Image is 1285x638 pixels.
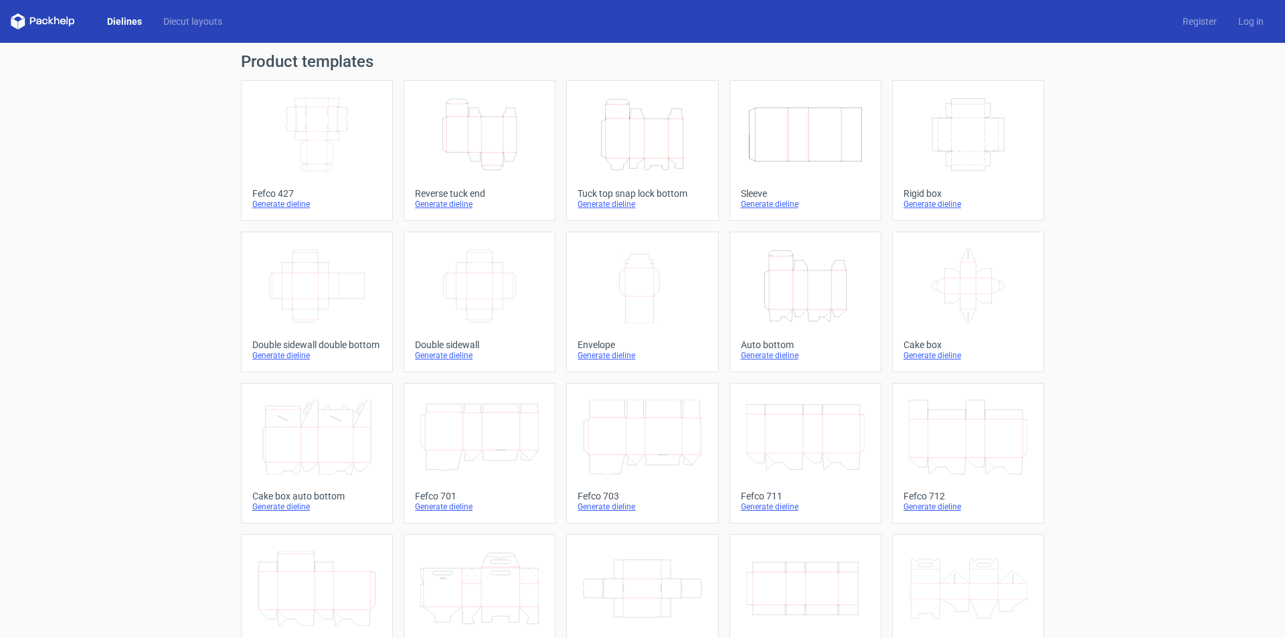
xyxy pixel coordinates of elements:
h1: Product templates [241,54,1044,70]
a: Diecut layouts [153,15,233,28]
div: Generate dieline [252,501,381,512]
div: Reverse tuck end [415,188,544,199]
div: Fefco 701 [415,491,544,501]
a: Dielines [96,15,153,28]
a: EnvelopeGenerate dieline [566,232,718,372]
div: Sleeve [741,188,870,199]
a: Fefco 701Generate dieline [404,383,555,524]
div: Generate dieline [578,199,707,210]
div: Generate dieline [415,199,544,210]
a: Cake boxGenerate dieline [892,232,1044,372]
div: Generate dieline [741,501,870,512]
a: Fefco 712Generate dieline [892,383,1044,524]
div: Generate dieline [578,501,707,512]
div: Fefco 711 [741,491,870,501]
div: Generate dieline [252,199,381,210]
a: Fefco 427Generate dieline [241,80,393,221]
div: Rigid box [904,188,1033,199]
div: Generate dieline [252,350,381,361]
div: Double sidewall [415,339,544,350]
a: Tuck top snap lock bottomGenerate dieline [566,80,718,221]
div: Generate dieline [415,501,544,512]
div: Envelope [578,339,707,350]
div: Generate dieline [904,350,1033,361]
a: Reverse tuck endGenerate dieline [404,80,555,221]
div: Generate dieline [741,350,870,361]
a: Rigid boxGenerate dieline [892,80,1044,221]
div: Generate dieline [741,199,870,210]
a: Fefco 711Generate dieline [730,383,881,524]
div: Fefco 703 [578,491,707,501]
div: Generate dieline [415,350,544,361]
a: Double sidewall double bottomGenerate dieline [241,232,393,372]
div: Generate dieline [578,350,707,361]
div: Fefco 427 [252,188,381,199]
a: Cake box auto bottomGenerate dieline [241,383,393,524]
div: Cake box [904,339,1033,350]
div: Cake box auto bottom [252,491,381,501]
div: Generate dieline [904,199,1033,210]
a: Log in [1227,15,1274,28]
a: Double sidewallGenerate dieline [404,232,555,372]
div: Double sidewall double bottom [252,339,381,350]
a: Fefco 703Generate dieline [566,383,718,524]
div: Generate dieline [904,501,1033,512]
a: Auto bottomGenerate dieline [730,232,881,372]
div: Tuck top snap lock bottom [578,188,707,199]
a: Register [1172,15,1227,28]
div: Auto bottom [741,339,870,350]
a: SleeveGenerate dieline [730,80,881,221]
div: Fefco 712 [904,491,1033,501]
